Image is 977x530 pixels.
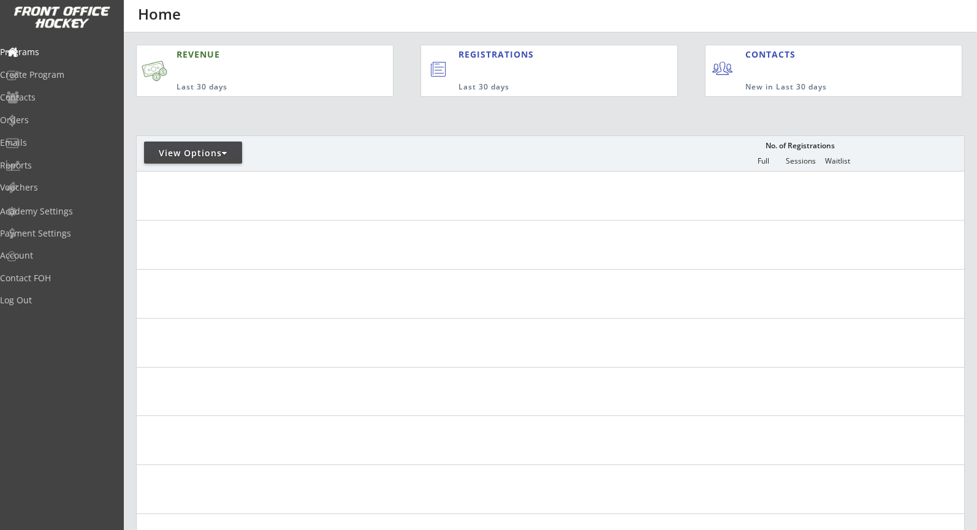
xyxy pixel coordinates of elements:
[177,82,334,93] div: Last 30 days
[745,82,905,93] div: New in Last 30 days
[458,82,628,93] div: Last 30 days
[762,142,838,150] div: No. of Registrations
[177,48,334,61] div: REVENUE
[745,48,801,61] div: CONTACTS
[819,157,856,165] div: Waitlist
[745,157,782,165] div: Full
[144,147,242,159] div: View Options
[783,157,819,165] div: Sessions
[458,48,621,61] div: REGISTRATIONS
